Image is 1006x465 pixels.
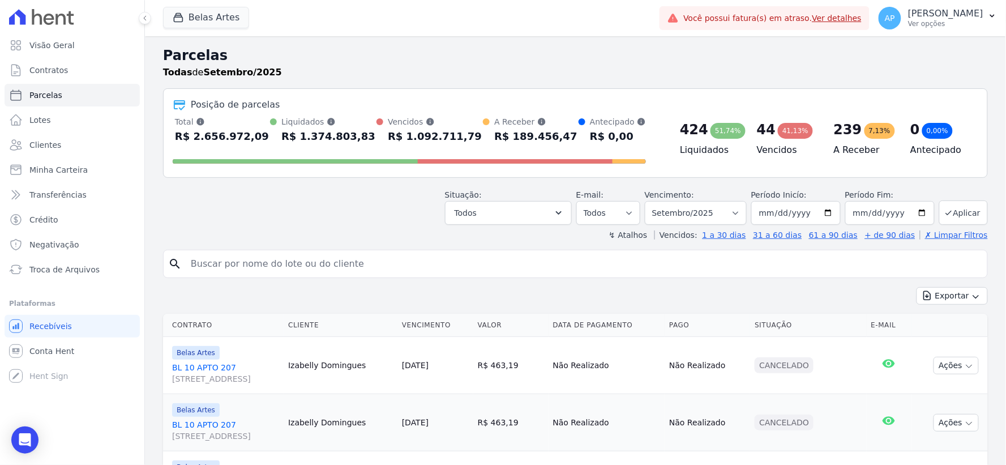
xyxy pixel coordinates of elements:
[29,114,51,126] span: Lotes
[29,89,62,101] span: Parcelas
[750,314,866,337] th: Situação
[494,127,577,146] div: R$ 189.456,47
[172,419,279,442] a: BL 10 APTO 207[STREET_ADDRESS]
[917,287,988,305] button: Exportar
[908,8,983,19] p: [PERSON_NAME]
[710,123,746,139] div: 51,74%
[778,123,813,139] div: 41,13%
[473,314,549,337] th: Valor
[910,121,920,139] div: 0
[665,394,750,451] td: Não Realizado
[757,121,776,139] div: 44
[163,67,192,78] strong: Todas
[29,239,79,250] span: Negativação
[29,40,75,51] span: Visão Geral
[934,414,979,432] button: Ações
[204,67,282,78] strong: Setembro/2025
[402,361,429,370] a: [DATE]
[5,109,140,131] a: Lotes
[908,19,983,28] p: Ver opções
[445,190,482,199] label: Situação:
[939,200,988,225] button: Aplicar
[920,231,988,240] a: ✗ Limpar Filtros
[683,12,862,24] span: Você possui fatura(s) em atraso.
[549,314,665,337] th: Data de Pagamento
[680,143,739,157] h4: Liquidados
[5,84,140,106] a: Parcelas
[445,201,572,225] button: Todos
[590,127,646,146] div: R$ 0,00
[934,357,979,374] button: Ações
[809,231,858,240] a: 61 a 90 dias
[397,314,473,337] th: Vencimento
[680,121,708,139] div: 424
[29,214,58,225] span: Crédito
[5,159,140,181] a: Minha Carteira
[29,264,100,275] span: Troca de Arquivos
[549,337,665,394] td: Não Realizado
[29,65,68,76] span: Contratos
[549,394,665,451] td: Não Realizado
[281,116,375,127] div: Liquidados
[922,123,953,139] div: 0,00%
[175,116,269,127] div: Total
[29,164,88,176] span: Minha Carteira
[284,394,397,451] td: Izabelly Domingues
[703,231,746,240] a: 1 a 30 dias
[753,231,802,240] a: 31 a 60 dias
[473,337,549,394] td: R$ 463,19
[388,116,482,127] div: Vencidos
[29,139,61,151] span: Clientes
[609,231,647,240] label: ↯ Atalhos
[163,7,249,28] button: Belas Artes
[5,34,140,57] a: Visão Geral
[29,321,72,332] span: Recebíveis
[29,189,87,200] span: Transferências
[168,257,182,271] i: search
[5,134,140,156] a: Clientes
[812,14,862,23] a: Ver detalhes
[388,127,482,146] div: R$ 1.092.711,79
[163,314,284,337] th: Contrato
[665,314,750,337] th: Pago
[473,394,549,451] td: R$ 463,19
[11,426,38,454] div: Open Intercom Messenger
[5,59,140,82] a: Contratos
[402,418,429,427] a: [DATE]
[590,116,646,127] div: Antecipado
[5,315,140,338] a: Recebíveis
[163,45,988,66] h2: Parcelas
[5,258,140,281] a: Troca de Arquivos
[576,190,604,199] label: E-mail:
[755,357,814,373] div: Cancelado
[834,121,862,139] div: 239
[172,403,220,417] span: Belas Artes
[494,116,577,127] div: A Receber
[865,231,915,240] a: + de 90 dias
[172,362,279,385] a: BL 10 APTO 207[STREET_ADDRESS]
[455,206,477,220] span: Todos
[163,66,282,79] p: de
[284,314,397,337] th: Cliente
[5,208,140,231] a: Crédito
[5,184,140,206] a: Transferências
[5,340,140,362] a: Conta Hent
[191,98,280,112] div: Posição de parcelas
[175,127,269,146] div: R$ 2.656.972,09
[29,345,74,357] span: Conta Hent
[645,190,694,199] label: Vencimento:
[284,337,397,394] td: Izabelly Domingues
[654,231,697,240] label: Vencidos:
[5,233,140,256] a: Negativação
[172,430,279,442] span: [STREET_ADDRESS]
[834,143,893,157] h4: A Receber
[172,373,279,385] span: [STREET_ADDRESS]
[9,297,135,310] div: Plataformas
[665,337,750,394] td: Não Realizado
[755,415,814,430] div: Cancelado
[757,143,816,157] h4: Vencidos
[751,190,807,199] label: Período Inicío:
[885,14,895,22] span: AP
[845,189,935,201] label: Período Fim:
[910,143,969,157] h4: Antecipado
